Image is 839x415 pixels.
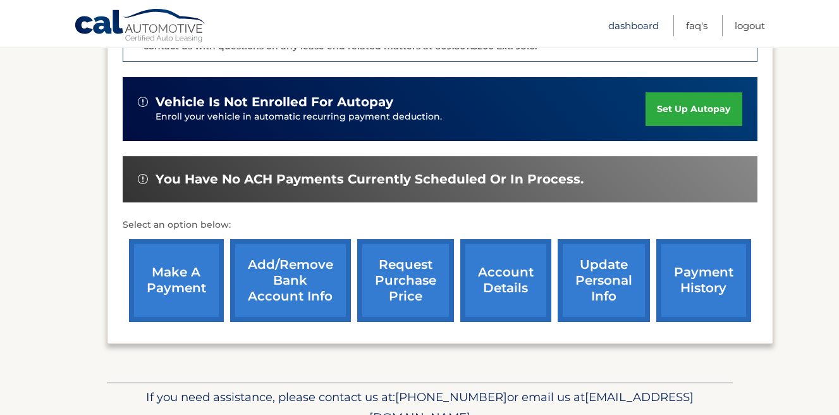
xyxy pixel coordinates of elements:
img: alert-white.svg [138,97,148,107]
a: request purchase price [357,239,454,322]
a: FAQ's [686,15,707,36]
span: You have no ACH payments currently scheduled or in process. [156,171,584,187]
span: vehicle is not enrolled for autopay [156,94,393,110]
a: make a payment [129,239,224,322]
a: Logout [735,15,765,36]
img: alert-white.svg [138,174,148,184]
a: Cal Automotive [74,8,207,45]
span: [PHONE_NUMBER] [395,390,507,404]
a: Add/Remove bank account info [230,239,351,322]
a: update personal info [558,239,650,322]
a: payment history [656,239,751,322]
p: The end of your lease is approaching soon. A member of our lease end team will be in touch soon t... [144,9,749,52]
a: account details [460,239,551,322]
a: set up autopay [646,92,742,126]
p: Select an option below: [123,218,757,233]
a: Dashboard [608,15,659,36]
p: Enroll your vehicle in automatic recurring payment deduction. [156,110,646,124]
